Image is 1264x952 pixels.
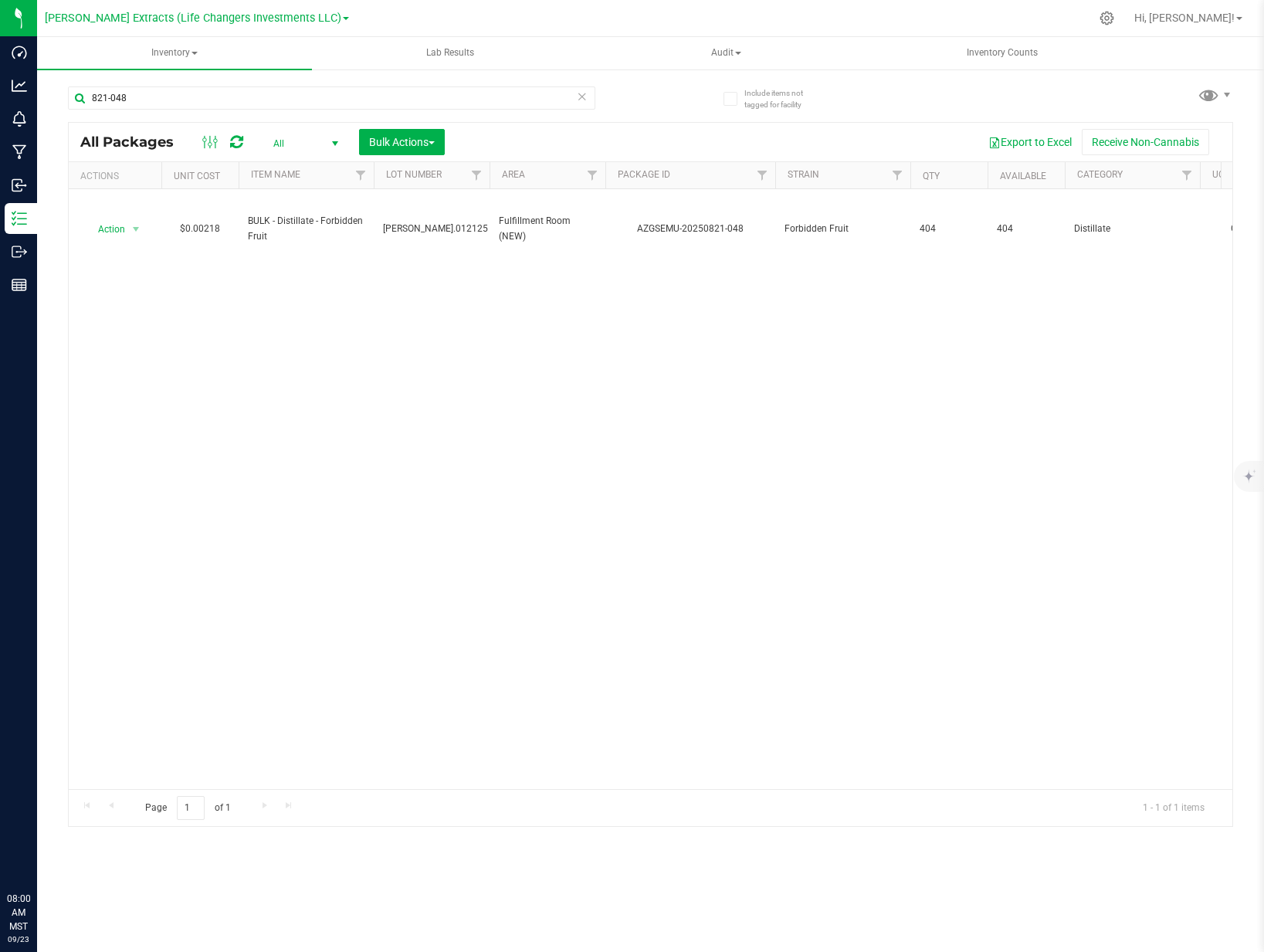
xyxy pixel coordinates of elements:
[464,162,490,188] a: Filter
[1082,129,1209,155] button: Receive Non-Cannabis
[369,136,435,148] span: Bulk Actions
[1074,222,1191,236] span: Distillate
[499,214,596,243] span: Fulfillment Room (NEW)
[383,222,488,236] span: [PERSON_NAME].012125
[603,222,778,236] div: AZGSEMU-20250821-048
[923,171,940,181] a: Qty
[15,828,62,875] iframe: Resource center
[80,134,189,151] span: All Packages
[84,219,126,240] span: Action
[618,169,670,180] a: Package ID
[788,169,819,180] a: Strain
[359,129,445,155] button: Bulk Actions
[12,244,27,259] inline-svg: Outbound
[502,169,525,180] a: Area
[127,219,146,240] span: select
[12,111,27,127] inline-svg: Monitoring
[12,144,27,160] inline-svg: Manufacturing
[1000,171,1046,181] a: Available
[68,86,595,110] input: Search Package ID, Item Name, SKU, Lot or Part Number...
[132,796,243,820] span: Page of 1
[580,162,605,188] a: Filter
[248,214,364,243] span: BULK - Distillate - Forbidden Fruit
[12,277,27,293] inline-svg: Reports
[577,86,588,107] span: Clear
[386,169,442,180] a: Lot Number
[589,37,864,69] a: Audit
[1174,162,1200,188] a: Filter
[784,222,901,236] span: Forbidden Fruit
[1134,12,1235,24] span: Hi, [PERSON_NAME]!
[1077,169,1123,180] a: Category
[885,162,910,188] a: Filter
[750,162,775,188] a: Filter
[920,222,978,236] span: 404
[1097,11,1117,25] div: Manage settings
[12,178,27,193] inline-svg: Inbound
[177,796,205,820] input: 1
[405,46,495,59] span: Lab Results
[12,211,27,226] inline-svg: Inventory
[997,222,1056,236] span: 404
[1212,169,1232,180] a: UOM
[744,87,822,110] span: Include items not tagged for facility
[37,37,312,69] a: Inventory
[348,162,374,188] a: Filter
[12,45,27,60] inline-svg: Dashboard
[866,37,1140,69] a: Inventory Counts
[1130,796,1217,819] span: 1 - 1 of 1 items
[946,46,1059,59] span: Inventory Counts
[80,171,155,181] div: Actions
[45,12,341,25] span: [PERSON_NAME] Extracts (Life Changers Investments LLC)
[313,37,588,69] a: Lab Results
[161,189,239,269] td: $0.00218
[251,169,300,180] a: Item Name
[7,933,30,945] p: 09/23
[590,38,863,69] span: Audit
[174,171,220,181] a: Unit Cost
[12,78,27,93] inline-svg: Analytics
[7,892,30,933] p: 08:00 AM MST
[978,129,1082,155] button: Export to Excel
